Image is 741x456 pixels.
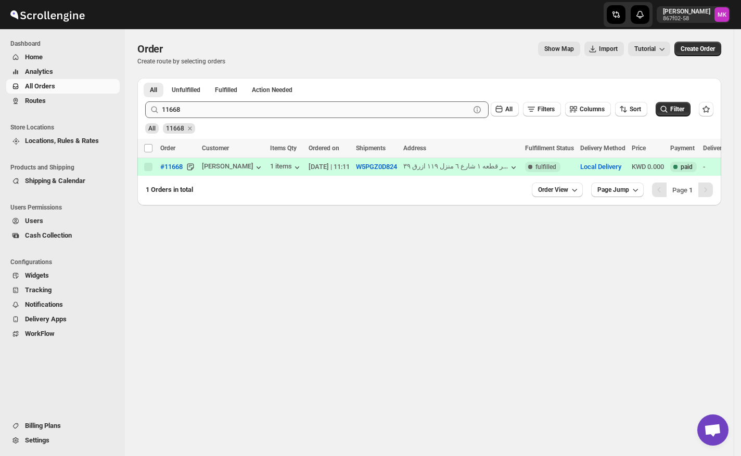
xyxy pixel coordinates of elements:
[403,162,508,170] div: الجهراء القصر قطعه ١ شارع ٦ منزل ١١٩ ازرق ٣٩
[632,162,664,172] div: KWD 0.000
[6,433,120,448] button: Settings
[166,125,184,132] span: 11668
[630,106,641,113] span: Sort
[25,68,53,75] span: Analytics
[25,97,46,105] span: Routes
[10,203,120,212] span: Users Permissions
[356,163,397,171] button: W5PGZ0D824
[137,43,163,55] span: Order
[6,327,120,341] button: WorkFlow
[615,102,647,116] button: Sort
[154,159,189,175] button: #11668
[538,106,555,113] span: Filters
[599,45,618,53] span: Import
[670,145,695,152] span: Payment
[25,436,49,444] span: Settings
[681,163,693,171] span: paid
[165,83,207,97] button: Unfulfilled
[252,86,292,94] span: Action Needed
[403,162,519,173] button: الجهراء القصر قطعه ١ شارع ٦ منزل ١١٩ ازرق ٣٩
[672,186,693,194] span: Page
[656,102,691,116] button: Filter
[718,11,727,18] text: MK
[309,145,339,152] span: Ordered on
[525,145,574,152] span: Fulfillment Status
[591,183,644,197] button: Page Jump
[309,162,350,172] div: [DATE] | 11:11
[580,145,625,152] span: Delivery Method
[703,145,739,152] span: Delivery Date
[538,186,568,194] span: Order View
[25,315,67,323] span: Delivery Apps
[544,45,574,53] span: Show Map
[25,231,72,239] span: Cash Collection
[270,145,297,152] span: Items Qty
[663,16,710,22] p: 867f02-58
[25,271,49,279] span: Widgets
[25,330,55,337] span: WorkFlow
[150,86,157,94] span: All
[6,50,120,64] button: Home
[356,145,386,152] span: Shipments
[6,228,120,243] button: Cash Collection
[160,162,183,172] span: #11668
[25,301,63,308] span: Notifications
[403,145,426,152] span: Address
[634,45,656,53] span: Tutorial
[674,42,721,56] button: Create custom order
[6,297,120,312] button: Notifications
[25,177,85,185] span: Shipping & Calendar
[6,214,120,228] button: Users
[25,53,43,61] span: Home
[8,2,86,28] img: ScrollEngine
[6,419,120,433] button: Billing Plans
[532,183,583,197] button: Order View
[681,45,715,53] span: Create Order
[580,163,621,171] button: Local Delivery
[6,64,120,79] button: Analytics
[10,258,120,266] span: Configurations
[670,106,684,113] span: Filter
[25,82,55,90] span: All Orders
[697,414,729,446] div: دردشة مفتوحة
[10,163,120,172] span: Products and Shipping
[689,186,693,194] b: 1
[628,42,670,56] button: Tutorial
[663,7,710,16] p: [PERSON_NAME]
[538,42,580,56] button: Map action label
[25,286,52,294] span: Tracking
[6,283,120,297] button: Tracking
[172,86,200,94] span: Unfulfilled
[246,83,299,97] button: ActionNeeded
[714,7,729,22] span: Mostafa Khalifa
[144,83,163,97] button: All
[185,124,195,133] button: Remove 11668
[6,174,120,188] button: Shipping & Calendar
[202,162,264,173] button: [PERSON_NAME]
[584,42,624,56] button: Import
[209,83,244,97] button: Fulfilled
[6,268,120,283] button: Widgets
[137,57,225,66] p: Create route by selecting orders
[6,134,120,148] button: Locations, Rules & Rates
[148,125,156,132] span: All
[491,102,519,116] button: All
[703,162,739,172] div: -
[657,6,730,23] button: User menu
[160,145,175,152] span: Order
[10,123,120,132] span: Store Locations
[215,86,237,94] span: Fulfilled
[25,137,99,145] span: Locations, Rules & Rates
[652,183,713,197] nav: Pagination
[270,162,302,173] button: 1 items
[6,94,120,108] button: Routes
[535,163,556,171] span: fulfilled
[6,312,120,327] button: Delivery Apps
[25,217,43,225] span: Users
[146,186,193,193] span: 1 Orders in total
[632,145,646,152] span: Price
[565,102,611,116] button: Columns
[202,145,229,152] span: Customer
